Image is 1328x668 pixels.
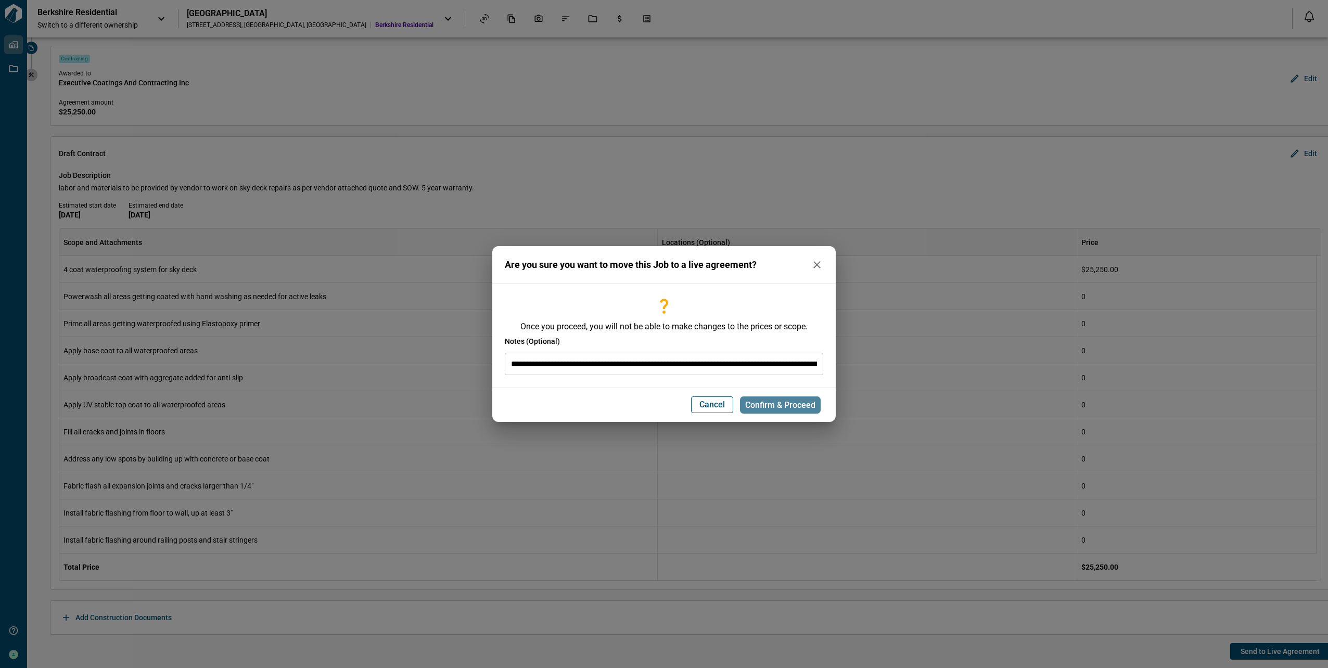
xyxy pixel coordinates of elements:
span: Confirm & Proceed [745,400,815,410]
span: Notes (Optional) [505,336,560,346]
span: Are you sure you want to move this Job to a live agreement? [505,260,757,270]
span: Cancel [699,400,725,410]
button: Confirm & Proceed [740,396,821,414]
span: Once you proceed, you will not be able to make changes to the prices or scope. [505,322,823,332]
button: Cancel [691,396,733,413]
